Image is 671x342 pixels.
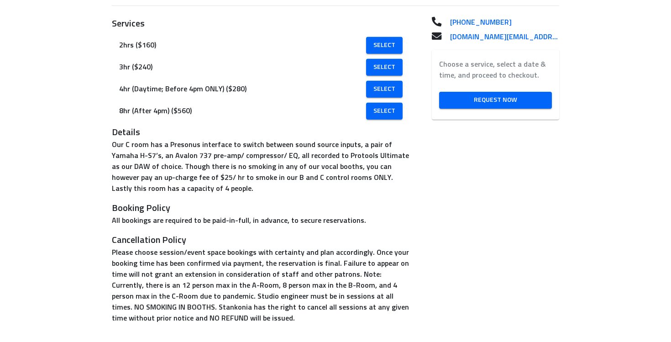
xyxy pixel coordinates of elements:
span: Request Now [446,95,545,106]
a: Select [366,37,403,54]
span: Select [373,40,395,51]
a: Select [366,103,403,120]
p: All bookings are required to be paid-in-full, in advance, to secure reservations. [112,215,410,226]
a: Select [366,81,403,98]
p: Please choose session/event space bookings with certainty and plan accordingly. Once your booking... [112,247,410,324]
a: [PHONE_NUMBER] [443,17,559,28]
a: [DOMAIN_NAME][EMAIL_ADDRESS][DOMAIN_NAME] [443,32,559,42]
span: 2hrs ($160) [119,40,367,51]
span: 8hr (After 4pm) ($560) [119,105,367,116]
h3: Details [112,126,410,139]
a: Select [366,59,403,76]
span: 4hr (Daytime; Before 4pm ONLY) ($280) [119,84,367,95]
span: Select [373,84,395,95]
div: 4hr (Daytime; Before 4pm ONLY) ($280) [112,78,410,100]
h3: Cancellation Policy [112,233,410,247]
a: Request Now [439,92,552,109]
h3: Services [112,17,410,31]
label: Choose a service, select a date & time, and proceed to checkout. [439,59,552,81]
div: 2hrs ($160) [112,34,410,56]
p: Our C room has a Presonus interface to switch between sound source inputs, a pair of Yamaha H-S7’... [112,139,410,194]
div: 8hr (After 4pm) ($560) [112,100,410,122]
div: 3hr ($240) [112,56,410,78]
span: Select [373,105,395,117]
span: Select [373,62,395,73]
h3: Booking Policy [112,201,410,215]
span: 3hr ($240) [119,62,367,73]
